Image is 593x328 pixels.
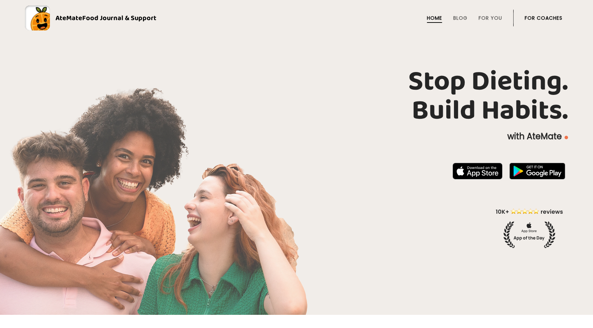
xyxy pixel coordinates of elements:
[50,12,156,24] div: AteMate
[25,131,568,142] p: with AteMate
[479,15,502,21] a: For You
[453,15,467,21] a: Blog
[82,12,156,24] span: Food Journal & Support
[453,163,502,179] img: badge-download-apple.svg
[25,6,568,30] a: AteMateFood Journal & Support
[25,67,568,125] h1: Stop Dieting. Build Habits.
[509,163,565,179] img: badge-download-google.png
[491,207,568,248] img: home-hero-appoftheday.png
[427,15,442,21] a: Home
[525,15,562,21] a: For Coaches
